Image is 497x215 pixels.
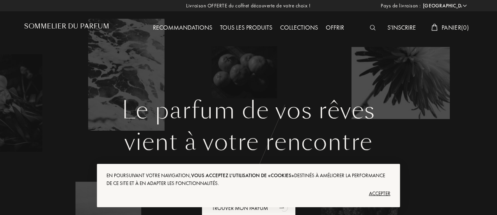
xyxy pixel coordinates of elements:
[106,172,390,187] div: En poursuivant votre navigation, destinés à améliorer la performance de ce site et à en adapter l...
[191,172,294,179] span: vous acceptez l'utilisation de «cookies»
[30,124,467,160] div: vient à votre rencontre
[276,23,322,33] div: Collections
[24,23,109,30] h1: Sommelier du Parfum
[216,23,276,33] div: Tous les produits
[24,23,109,33] a: Sommelier du Parfum
[442,23,469,32] span: Panier ( 0 )
[276,23,322,32] a: Collections
[383,23,420,33] div: S'inscrire
[216,23,276,32] a: Tous les produits
[431,24,438,31] img: cart_white.svg
[30,96,467,124] h1: Le parfum de vos rêves
[381,2,421,10] span: Pays de livraison :
[370,25,376,30] img: search_icn_white.svg
[30,169,467,177] div: Votre selection sur-mesure de parfums d’exception pour 20€
[149,23,216,33] div: Recommandations
[322,23,348,33] div: Offrir
[383,23,420,32] a: S'inscrire
[322,23,348,32] a: Offrir
[149,23,216,32] a: Recommandations
[106,187,390,200] div: Accepter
